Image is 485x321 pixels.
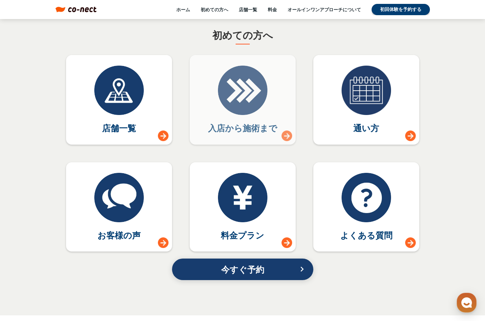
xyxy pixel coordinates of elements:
[190,162,296,252] a: 料金プラン
[109,234,118,240] span: 設定
[239,6,257,13] a: 店舗一覧
[212,28,273,42] h2: 初めての方へ
[298,265,306,273] i: keyboard_arrow_right
[172,259,313,280] a: 今すぐ予約keyboard_arrow_right
[91,224,136,241] a: 設定
[313,162,419,252] a: よくある質問
[221,229,264,241] p: 料金プラン
[288,6,361,13] a: オールインワンアプローチについて
[208,122,277,134] p: 入店から施術まで
[372,4,430,15] a: 初回体験を予約する
[2,224,47,241] a: ホーム
[66,162,172,252] a: お客様の声
[340,229,392,241] p: よくある質問
[186,262,299,277] p: 今すぐ予約
[313,55,419,145] a: 通い方
[47,224,91,241] a: チャット
[176,6,190,13] a: ホーム
[60,235,77,240] span: チャット
[66,55,172,145] a: 店舗一覧
[102,122,136,134] p: 店舗一覧
[18,234,31,240] span: ホーム
[97,229,141,241] p: お客様の声
[353,122,379,134] p: 通い方
[268,6,277,13] a: 料金
[190,55,296,145] a: 入店から施術まで
[201,6,228,13] a: 初めての方へ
